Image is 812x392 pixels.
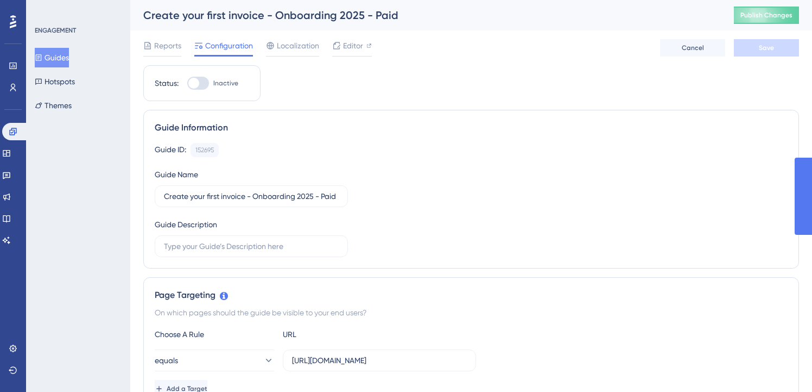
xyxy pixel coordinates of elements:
[759,43,774,52] span: Save
[143,8,707,23] div: Create your first invoice - Onboarding 2025 - Paid
[155,143,186,157] div: Guide ID:
[35,72,75,91] button: Hotspots
[164,190,339,202] input: Type your Guide’s Name here
[154,39,181,52] span: Reports
[766,349,799,382] iframe: UserGuiding AI Assistant Launcher
[155,354,178,367] span: equals
[213,79,238,88] span: Inactive
[155,121,788,134] div: Guide Information
[35,26,76,35] div: ENGAGEMENT
[734,39,799,57] button: Save
[155,168,198,181] div: Guide Name
[155,350,274,371] button: equals
[195,146,214,154] div: 152695
[35,96,72,115] button: Themes
[155,77,179,90] div: Status:
[155,306,788,319] div: On which pages should the guide be visible to your end users?
[155,218,217,231] div: Guide Description
[277,39,319,52] span: Localization
[35,48,69,67] button: Guides
[734,7,799,24] button: Publish Changes
[682,43,704,52] span: Cancel
[155,328,274,341] div: Choose A Rule
[164,240,339,252] input: Type your Guide’s Description here
[283,328,402,341] div: URL
[292,354,467,366] input: yourwebsite.com/path
[343,39,363,52] span: Editor
[660,39,725,57] button: Cancel
[155,289,788,302] div: Page Targeting
[740,11,792,20] span: Publish Changes
[205,39,253,52] span: Configuration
